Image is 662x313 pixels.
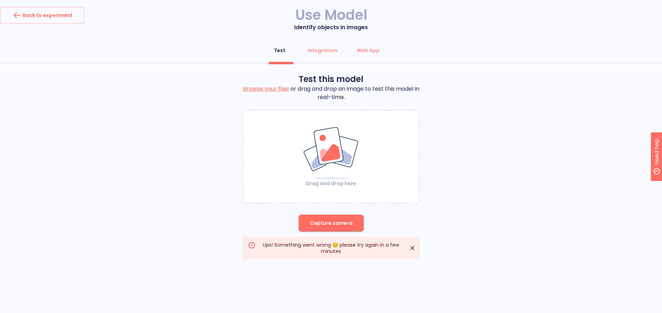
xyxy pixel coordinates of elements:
img: Cover [303,126,359,180]
div: Back to experiment [11,10,73,21]
label: Browse your files [243,85,289,93]
button: Capture camera [299,215,364,231]
div: Test [274,47,285,54]
div: Ups! Something went wrong 😔 please try again in a few minutes [260,242,402,254]
div: Integration [308,47,337,54]
button: Close [408,244,417,253]
span: Need help [16,2,43,10]
p: or drag and drop an image to test this model in real-time. [242,85,420,101]
span: Capture camera [310,219,353,228]
div: Web App [357,47,380,54]
p: Test this model [242,74,420,85]
p: Drag and drop here [303,180,359,187]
